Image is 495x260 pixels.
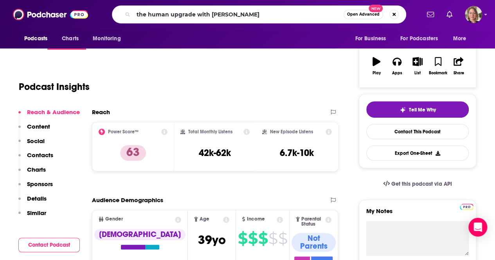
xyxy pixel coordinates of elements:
h2: Reach [92,108,110,116]
button: Social [18,137,45,152]
span: Monitoring [93,33,121,44]
span: $ [238,232,247,245]
span: $ [278,232,287,245]
p: Content [27,123,50,130]
button: Export One-Sheet [366,145,469,161]
button: Contacts [18,151,53,166]
button: Show profile menu [465,6,482,23]
span: Charts [62,33,79,44]
p: Contacts [27,151,53,159]
span: For Podcasters [400,33,438,44]
p: 63 [120,145,146,161]
a: Get this podcast via API [377,174,458,194]
img: Podchaser Pro [460,204,473,210]
p: Reach & Audience [27,108,80,116]
h3: 42k-62k [199,147,231,159]
button: Details [18,195,47,209]
button: Content [18,123,50,137]
button: open menu [87,31,131,46]
h2: Total Monthly Listens [188,129,232,134]
a: Show notifications dropdown [424,8,437,21]
img: tell me why sparkle [400,107,406,113]
button: Charts [18,166,46,180]
span: 39 yo [198,232,226,247]
div: Not Parents [292,233,335,252]
button: open menu [19,31,58,46]
button: tell me why sparkleTell Me Why [366,101,469,118]
button: Contact Podcast [18,238,80,252]
span: For Business [355,33,386,44]
button: Play [366,52,387,80]
button: Bookmark [428,52,448,80]
p: Sponsors [27,180,53,188]
p: Similar [27,209,46,217]
span: New [369,5,383,12]
span: Podcasts [24,33,47,44]
h3: 6.7k-10k [280,147,314,159]
a: Contact This Podcast [366,124,469,139]
button: open menu [349,31,396,46]
span: More [453,33,466,44]
button: Sponsors [18,180,53,195]
img: User Profile [465,6,482,23]
button: Open AdvancedNew [344,10,383,19]
span: Parental Status [301,217,324,227]
p: Social [27,137,45,145]
label: My Notes [366,207,469,221]
button: Apps [387,52,407,80]
span: Logged in as AriFortierPr [465,6,482,23]
div: List [414,71,421,75]
span: $ [268,232,277,245]
div: [DEMOGRAPHIC_DATA] [94,229,185,240]
button: open menu [448,31,476,46]
p: Details [27,195,47,202]
div: Open Intercom Messenger [468,218,487,237]
span: Income [247,217,265,222]
span: Gender [105,217,123,222]
button: Reach & Audience [18,108,80,123]
div: Play [373,71,381,75]
img: Podchaser - Follow, Share and Rate Podcasts [13,7,88,22]
a: Show notifications dropdown [443,8,455,21]
p: Charts [27,166,46,173]
a: Charts [57,31,83,46]
h2: New Episode Listens [270,129,313,134]
div: Share [453,71,464,75]
div: Apps [392,71,402,75]
h2: Power Score™ [108,129,139,134]
span: Tell Me Why [409,107,436,113]
span: Open Advanced [347,13,380,16]
h1: Podcast Insights [19,81,90,93]
button: open menu [395,31,449,46]
input: Search podcasts, credits, & more... [133,8,344,21]
h2: Audience Demographics [92,196,163,204]
span: Get this podcast via API [391,181,452,187]
span: Age [200,217,209,222]
span: $ [248,232,257,245]
span: $ [258,232,268,245]
button: Share [448,52,469,80]
div: Search podcasts, credits, & more... [112,5,406,23]
button: Similar [18,209,46,224]
a: Pro website [460,203,473,210]
div: Bookmark [429,71,447,75]
button: List [407,52,428,80]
